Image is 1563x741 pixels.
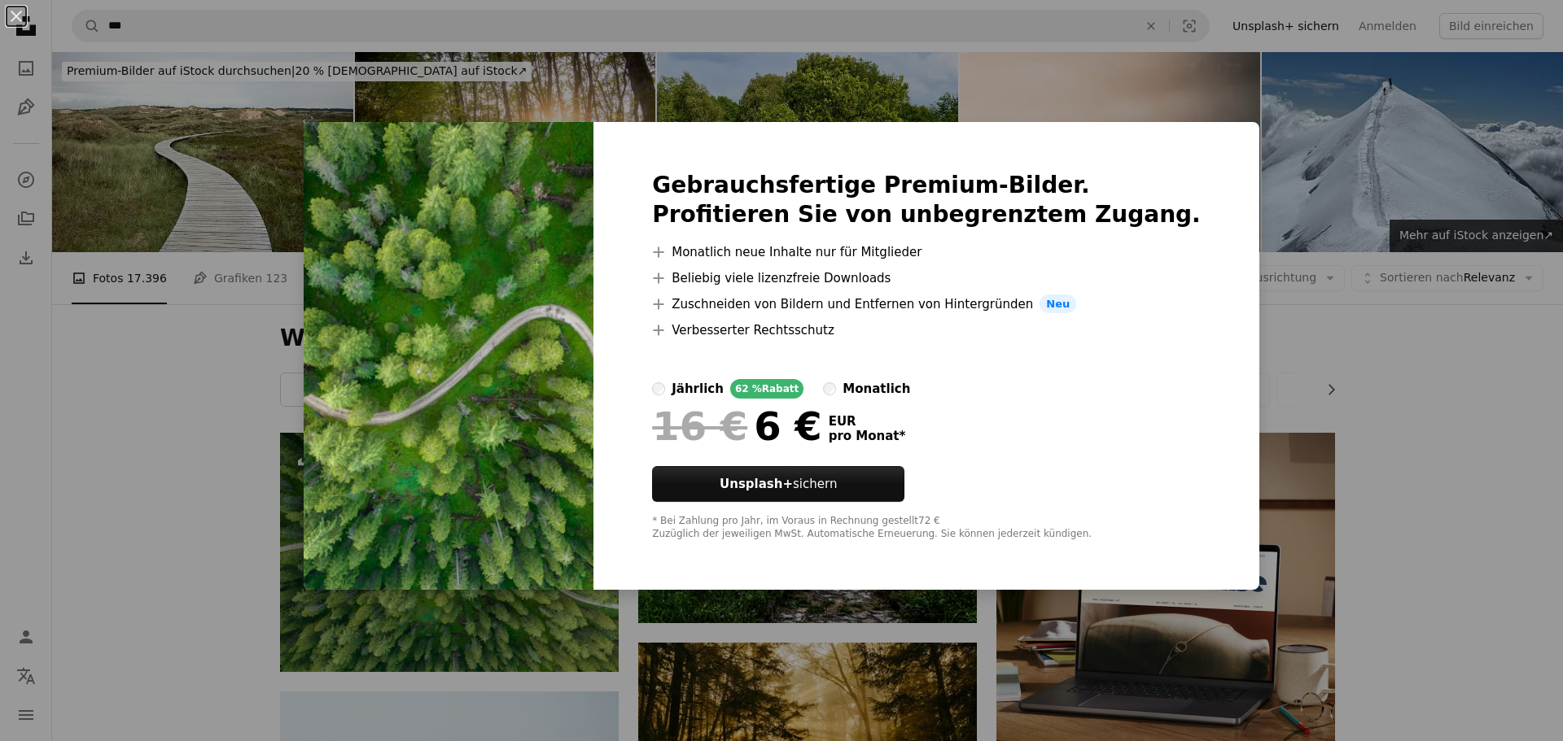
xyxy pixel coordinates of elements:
span: pro Monat * [829,429,906,443]
div: 62 % Rabatt [730,379,803,399]
input: jährlich62 %Rabatt [652,382,665,395]
li: Zuschneiden von Bildern und Entfernen von Hintergründen [652,294,1201,314]
span: EUR [829,414,906,429]
li: Verbesserter Rechtsschutz [652,320,1201,340]
input: monatlich [823,382,836,395]
div: monatlich [843,379,910,399]
strong: Unsplash+ [720,477,793,491]
button: Unsplash+sichern [652,466,904,502]
span: Neu [1040,294,1076,314]
span: 16 € [652,405,747,447]
li: Monatlich neue Inhalte nur für Mitglieder [652,242,1201,262]
img: premium_photo-1668618511940-924a74bd1283 [304,122,593,591]
h2: Gebrauchsfertige Premium-Bilder. Profitieren Sie von unbegrenztem Zugang. [652,171,1201,229]
div: 6 € [652,405,821,447]
div: * Bei Zahlung pro Jahr, im Voraus in Rechnung gestellt 72 € Zuzüglich der jeweiligen MwSt. Automa... [652,515,1201,541]
li: Beliebig viele lizenzfreie Downloads [652,268,1201,288]
div: jährlich [672,379,724,399]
